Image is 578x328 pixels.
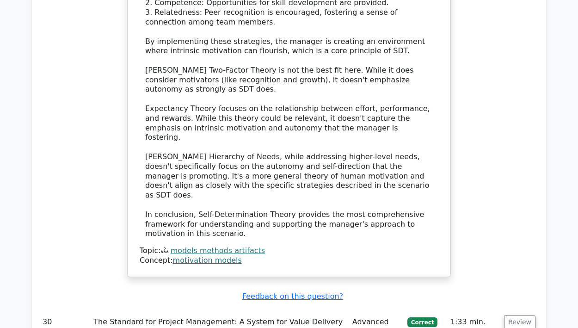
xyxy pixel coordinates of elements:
span: Correct [407,317,437,327]
a: Feedback on this question? [242,292,343,301]
div: Topic: [140,246,438,256]
a: motivation models [173,256,242,265]
a: models methods artifacts [171,246,265,255]
div: Concept: [140,256,438,266]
